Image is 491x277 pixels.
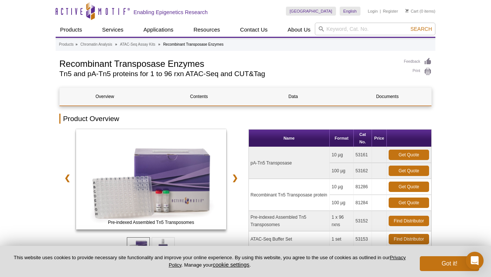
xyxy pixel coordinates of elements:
a: Register [383,9,398,14]
td: 1 set [330,231,353,247]
a: Get Quote [389,150,429,160]
div: Open Intercom Messenger [466,252,484,270]
span: Search [411,26,432,32]
p: This website uses cookies to provide necessary site functionality and improve your online experie... [12,254,408,268]
td: 53162 [354,163,372,179]
td: 81286 [354,179,372,195]
a: [GEOGRAPHIC_DATA] [286,7,336,16]
a: Get Quote [389,198,429,208]
td: ATAC-Seq Buffer Set [249,231,330,247]
a: Privacy Policy [169,255,406,267]
a: Cart [405,9,418,14]
a: Overview [60,88,150,105]
td: 100 µg [330,163,353,179]
span: Pre-indexed Assembled Tn5 Transposomes [78,219,224,226]
td: 53153 [354,231,372,247]
td: 100 µg [330,195,353,211]
a: Print [404,68,432,76]
a: Get Quote [389,166,429,176]
td: 1 x 96 rxns [330,211,353,231]
th: Name [249,130,330,147]
button: cookie settings [212,261,249,268]
li: | [380,7,381,16]
td: Recombinant Tn5 Transposase protein [249,179,330,211]
td: Pre-indexed Assembled Tn5 Transposomes [249,211,330,231]
h2: Tn5 and pA-Tn5 proteins for 1 to 96 rxn ATAC-Seq and CUT&Tag [59,71,396,77]
td: 10 µg [330,147,353,163]
a: English [340,7,360,16]
th: Format [330,130,353,147]
a: Contents [154,88,244,105]
td: 81284 [354,195,372,211]
td: pA-Tn5 Transposase [249,147,330,179]
li: » [75,42,78,46]
a: Products [56,23,86,37]
a: ❮ [59,169,75,186]
h1: Recombinant Transposase Enzymes [59,58,396,69]
h2: Product Overview [59,114,432,124]
a: Feedback [404,58,432,66]
li: » [158,42,161,46]
button: Got it! [420,256,479,271]
li: Recombinant Transposase Enzymes [163,42,224,46]
a: About Us [283,23,315,37]
img: Your Cart [405,9,409,13]
li: » [115,42,117,46]
a: Resources [189,23,225,37]
th: Price [372,130,387,147]
li: (0 items) [405,7,435,16]
a: Products [59,41,73,48]
button: Search [408,26,434,32]
a: Services [98,23,128,37]
a: Chromatin Analysis [80,41,112,48]
a: Login [368,9,378,14]
a: ❯ [227,169,243,186]
input: Keyword, Cat. No. [315,23,435,35]
img: Pre-indexed Assembled Tn5 Transposomes [76,129,226,229]
td: 53161 [354,147,372,163]
a: ATAC-Seq Assay Kits [120,41,155,48]
a: Documents [342,88,432,105]
th: Cat No. [354,130,372,147]
a: ATAC-Seq Kit [76,129,226,232]
a: Find Distributor [389,234,429,244]
a: Contact Us [235,23,272,37]
td: 10 µg [330,179,353,195]
a: Data [248,88,338,105]
h2: Enabling Epigenetics Research [134,9,208,16]
a: Applications [139,23,178,37]
td: 53152 [354,211,372,231]
a: Get Quote [389,182,429,192]
a: Find Distributor [389,216,429,226]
